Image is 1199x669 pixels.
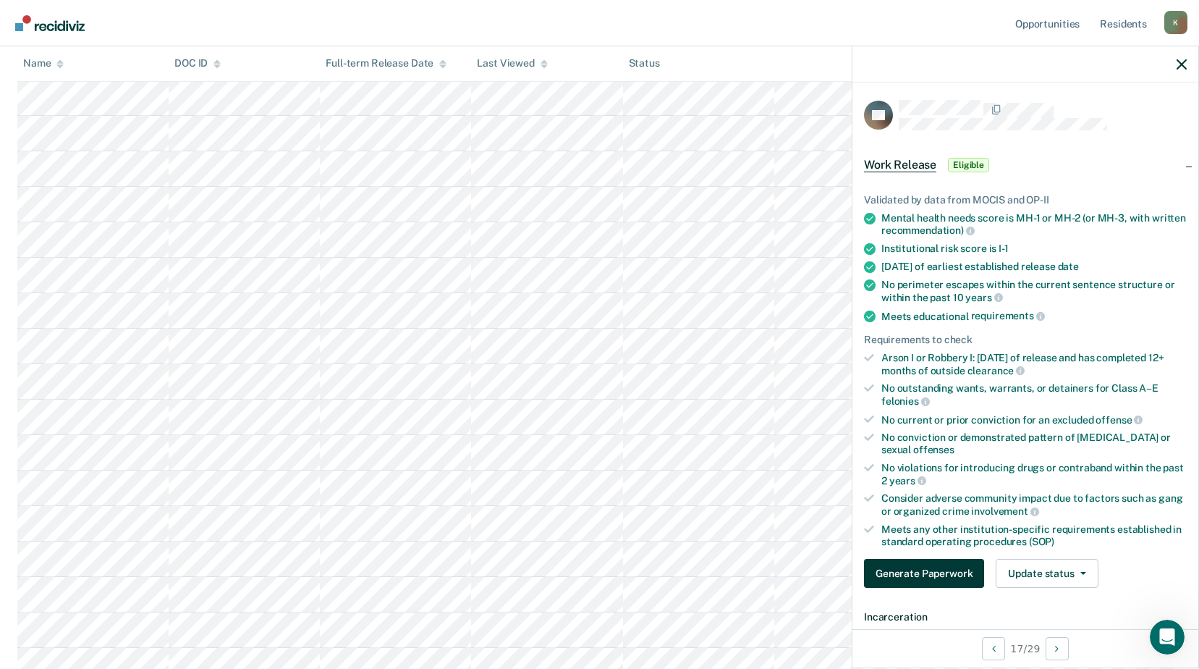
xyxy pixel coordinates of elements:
div: Name [23,58,64,70]
div: Institutional risk score is [881,243,1187,255]
span: years [965,292,1002,303]
span: felonies [881,395,930,407]
div: Status [629,58,660,70]
div: K [1164,11,1187,34]
span: offense [1096,414,1143,426]
span: Work Release [864,158,936,172]
div: Arson I or Robbery I: [DATE] of release and has completed 12+ months of outside [881,352,1187,376]
button: Next Opportunity [1046,637,1069,660]
button: Profile dropdown button [1164,11,1187,34]
div: Requirements to check [864,334,1187,346]
span: recommendation) [881,224,975,236]
div: No conviction or demonstrated pattern of [MEDICAL_DATA] or sexual [881,432,1187,456]
span: involvement [971,505,1038,517]
div: [DATE] of earliest established release [881,261,1187,273]
span: offenses [913,444,954,455]
div: Work ReleaseEligible [852,142,1198,188]
span: I-1 [999,243,1009,254]
button: Previous Opportunity [982,637,1005,660]
button: Generate Paperwork [864,559,984,588]
div: Consider adverse community impact due to factors such as gang or organized crime [881,492,1187,517]
div: No perimeter escapes within the current sentence structure or within the past 10 [881,279,1187,303]
div: Mental health needs score is MH-1 or MH-2 (or MH-3, with written [881,212,1187,237]
div: DOC ID [174,58,221,70]
img: Recidiviz [15,15,85,31]
div: Meets educational [881,310,1187,323]
span: requirements [971,310,1045,321]
span: Eligible [948,158,989,172]
span: (SOP) [1029,536,1054,547]
iframe: Intercom live chat [1150,620,1185,655]
dt: Incarceration [864,611,1187,623]
span: date [1058,261,1079,272]
div: No current or prior conviction for an excluded [881,413,1187,426]
span: clearance [967,365,1025,376]
div: Full-term Release Date [326,58,446,70]
div: Last Viewed [477,58,547,70]
div: No outstanding wants, warrants, or detainers for Class A–E [881,382,1187,407]
span: years [889,475,926,487]
div: 17 / 29 [852,629,1198,668]
div: Validated by data from MOCIS and OP-II [864,194,1187,206]
button: Update status [996,559,1098,588]
div: No violations for introducing drugs or contraband within the past 2 [881,462,1187,487]
div: Meets any other institution-specific requirements established in standard operating procedures [881,523,1187,548]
